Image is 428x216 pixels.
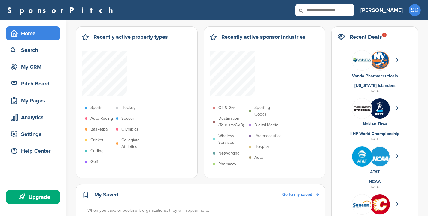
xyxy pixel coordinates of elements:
img: Leqgnoiz 400x400 [352,98,372,118]
a: + [374,78,376,83]
p: Olympics [121,126,138,133]
img: Zskrbj6 400x400 [370,98,390,118]
img: Open uri20141112 64162 1syu8aw?1415807642 [370,51,390,70]
a: Go to my saved [282,191,319,198]
div: Settings [9,129,60,139]
p: Soccer [121,115,134,122]
p: Sporting Goods [254,104,282,118]
div: [DATE] [338,184,412,190]
img: Tpli2eyp 400x400 [352,146,372,166]
a: Upgrade [6,190,60,204]
a: Settings [6,127,60,141]
div: Home [9,28,60,39]
p: Hockey [121,104,135,111]
span: Go to my saved [282,192,312,197]
a: Search [6,43,60,57]
a: IIHF World Championship [350,131,399,136]
h3: [PERSON_NAME] [360,6,403,14]
a: Home [6,26,60,40]
a: Analytics [6,110,60,124]
h2: Recently active property types [93,33,168,41]
div: Search [9,45,60,55]
a: [PERSON_NAME] [360,4,403,17]
p: Sports [90,104,102,111]
p: Pharmaceutical [254,133,282,139]
div: My Pages [9,95,60,106]
a: Pitch Board [6,77,60,91]
img: 8shs2v5q 400x400 [352,50,372,70]
h2: My Saved [94,190,118,199]
p: Golf [90,158,98,165]
div: My CRM [9,61,60,72]
p: Digital Media [254,122,278,128]
div: Help Center [9,145,60,156]
a: AT&T [370,169,380,175]
p: Networking [218,150,240,157]
a: NCAA [369,179,381,184]
div: When you save or bookmark organizations, they will appear here. [87,207,320,214]
h2: Recently active sponsor industries [221,33,305,41]
h2: Recent Deals [350,33,382,41]
p: Auto [254,154,263,161]
div: Pitch Board [9,78,60,89]
p: Auto Racing [90,115,113,122]
a: + [374,126,376,131]
p: Wireless Services [218,133,246,146]
p: Hospital [254,143,269,150]
div: Analytics [9,112,60,123]
p: Cricket [90,137,103,143]
p: Curling [90,148,104,154]
a: SponsorPitch [7,6,117,14]
a: Help Center [6,144,60,158]
img: Data [352,200,372,209]
a: My CRM [6,60,60,74]
p: Destination (Tourism/CVB) [218,115,246,128]
div: Upgrade [9,192,60,202]
div: [DATE] [338,88,412,94]
a: My Pages [6,94,60,107]
a: + [374,174,376,179]
p: Oil & Gas [218,104,236,111]
span: SD [409,4,421,16]
a: Nokian Tires [363,121,387,127]
p: Collegiate Athletics [121,137,149,150]
img: St3croq2 400x400 [370,146,390,166]
img: 5qbfb61w 400x400 [370,194,390,214]
p: Basketball [90,126,109,133]
p: Pharmacy [218,161,236,167]
a: Vanda Pharmaceuticals [352,73,398,79]
a: [US_STATE] Islanders [354,83,396,88]
div: [DATE] [338,136,412,142]
div: 9 [382,33,387,37]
